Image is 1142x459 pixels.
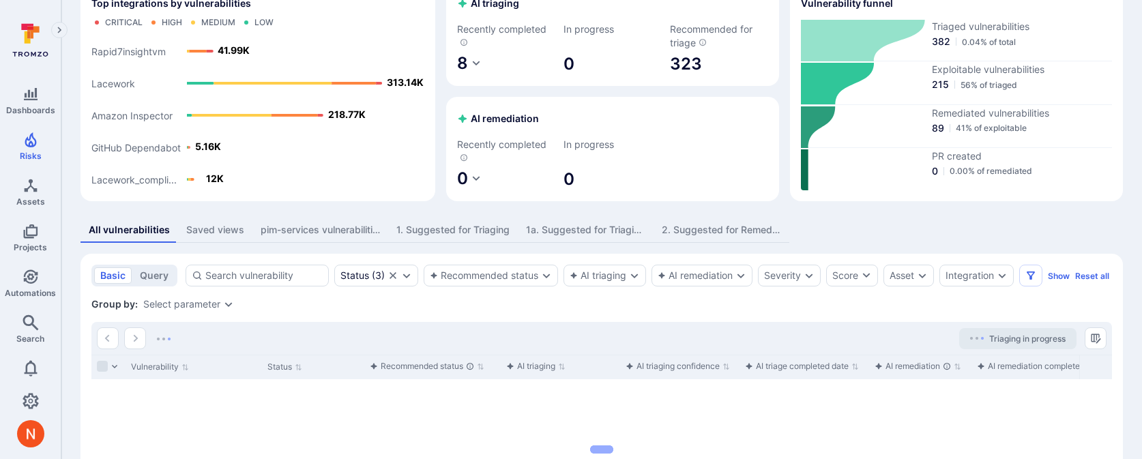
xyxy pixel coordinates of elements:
[826,265,878,286] button: Score
[387,270,398,281] button: Clear selection
[563,168,662,190] span: 0
[563,138,662,151] span: In progress
[526,223,645,237] div: 1a. Suggested for Triaging - codeql
[541,270,552,281] button: Expand dropdown
[932,20,1112,33] span: Triaged vulnerabilities
[186,223,244,237] div: Saved views
[506,359,555,373] div: AI triaging
[143,299,234,310] div: grouping parameters
[430,270,538,281] button: Recommended status
[457,168,482,190] button: 0
[201,17,235,28] div: Medium
[223,299,234,310] button: Expand dropdown
[804,270,815,281] button: Expand dropdown
[205,269,323,282] input: Search vulnerability
[1048,271,1070,281] button: Show
[950,166,1032,176] span: 0.00% of remediated
[670,53,702,75] a: 323
[55,25,64,36] i: Expand navigation menu
[89,223,170,237] div: All vulnerabilities
[506,361,566,372] button: Sort by function(){return k.createElement(hN.A,{direction:"row",alignItems:"center",gap:4},k.crea...
[218,44,250,56] text: 41.99K
[977,361,1114,372] button: Sort by function(){return k.createElement(hN.A,{direction:"row",alignItems:"center",gap:4},k.crea...
[17,420,44,447] div: Neeren Patki
[328,108,366,120] text: 218.77K
[131,361,189,372] button: Sort by Vulnerability
[563,53,662,75] span: 0
[932,35,950,48] span: 382
[932,78,949,91] span: 215
[457,138,555,165] span: Recently completed
[14,242,47,252] span: Projects
[962,37,1016,47] span: 0.04% of total
[932,164,938,178] span: 0
[875,361,961,372] button: Sort by function(){return k.createElement(hN.A,{direction:"row",alignItems:"center",gap:4},k.crea...
[80,218,1123,243] div: assets tabs
[961,80,1017,90] span: 56% of triaged
[16,196,45,207] span: Assets
[932,149,1112,163] span: PR created
[932,106,1112,120] span: Remediated vulnerabilities
[1085,327,1107,349] button: Manage columns
[16,334,44,344] span: Search
[340,270,369,281] div: Status
[875,359,951,373] div: AI remediation
[932,121,944,135] span: 89
[157,338,171,340] img: Loading...
[340,270,385,281] button: Status(3)
[570,270,626,281] button: AI triaging
[261,223,380,237] div: pim-services vulnerabilities
[956,123,1027,133] span: 41% of exploitable
[91,78,135,89] text: Lacework
[370,359,474,373] div: Recommended status
[764,270,801,281] button: Severity
[17,420,44,447] img: ACg8ocIprwjrgDQnDsNSk9Ghn5p5-B8DpAKWoJ5Gi9syOE4K59tr4Q=s96-c
[91,46,166,58] text: Rapid7insightvm
[5,288,56,298] span: Automations
[457,53,468,73] span: 8
[340,270,385,281] div: ( 3 )
[370,361,484,372] button: Sort by function(){return k.createElement(hN.A,{direction:"row",alignItems:"center",gap:4},k.crea...
[970,337,984,340] img: Loading...
[997,270,1008,281] button: Expand dropdown
[134,267,175,284] button: query
[396,223,510,237] div: 1. Suggested for Triaging
[457,23,555,50] span: Recently completed
[832,269,858,282] div: Score
[932,63,1112,76] span: Exploitable vulnerabilities
[91,110,173,121] text: Amazon Inspector
[162,17,182,28] div: High
[670,23,768,50] span: Recommended for triage
[460,38,468,46] svg: AI triaged vulnerabilities in the last 7 days
[917,270,928,281] button: Expand dropdown
[254,17,274,28] div: Low
[629,270,640,281] button: Expand dropdown
[626,361,730,372] button: Sort by function(){return k.createElement(hN.A,{direction:"row",alignItems:"center",gap:4},k.crea...
[658,270,733,281] button: AI remediation
[6,105,55,115] span: Dashboards
[143,299,220,310] button: Select parameter
[1075,271,1109,281] button: Reset all
[989,334,1066,344] span: Triaging in progress
[745,359,849,373] div: AI triage completed date
[97,327,119,349] button: Go to the previous page
[890,270,914,281] button: Asset
[977,359,1104,373] div: AI remediation completed date
[20,151,42,161] span: Risks
[1019,265,1042,286] button: Filters
[401,270,412,281] button: Expand dropdown
[745,361,859,372] button: Sort by function(){return k.createElement(hN.A,{direction:"row",alignItems:"center",gap:4},k.crea...
[51,22,68,38] button: Expand navigation menu
[699,38,707,46] svg: Vulnerabilities with critical and high severity from supported integrations (SCA/SAST/CSPM) that ...
[626,359,720,373] div: AI triaging confidence
[946,270,994,281] button: Integration
[735,270,746,281] button: Expand dropdown
[457,168,468,188] span: 0
[94,267,132,284] button: basic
